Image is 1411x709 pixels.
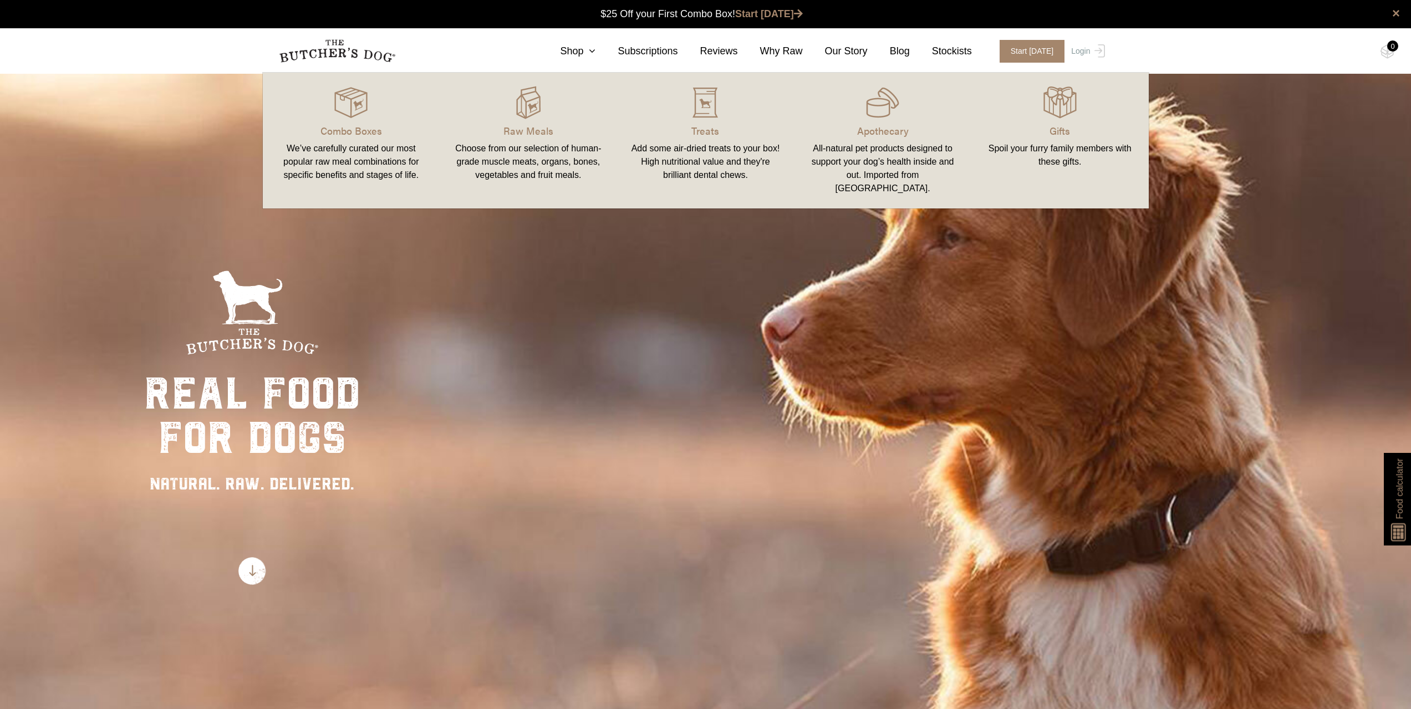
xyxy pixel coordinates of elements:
[144,471,360,496] div: NATURAL. RAW. DELIVERED.
[630,123,781,138] p: Treats
[595,44,678,59] a: Subscriptions
[276,142,427,182] div: We’ve carefully curated our most popular raw meal combinations for specific benefits and stages o...
[989,40,1069,63] a: Start [DATE]
[617,84,794,197] a: Treats Add some air-dried treats to your box! High nutritional value and they're brilliant dental...
[1392,7,1400,20] a: close
[276,123,427,138] p: Combo Boxes
[1393,458,1406,519] span: Food calculator
[985,123,1135,138] p: Gifts
[807,142,958,195] div: All-natural pet products designed to support your dog’s health inside and out. Imported from [GEO...
[263,84,440,197] a: Combo Boxes We’ve carefully curated our most popular raw meal combinations for specific benefits ...
[630,142,781,182] div: Add some air-dried treats to your box! High nutritional value and they're brilliant dental chews.
[985,142,1135,169] div: Spoil your furry family members with these gifts.
[794,84,971,197] a: Apothecary All-natural pet products designed to support your dog’s health inside and out. Importe...
[1381,44,1394,59] img: TBD_Cart-Empty.png
[678,44,738,59] a: Reviews
[453,123,604,138] p: Raw Meals
[738,44,803,59] a: Why Raw
[538,44,595,59] a: Shop
[910,44,972,59] a: Stockists
[144,371,360,460] div: real food for dogs
[1068,40,1104,63] a: Login
[1387,40,1398,52] div: 0
[1000,40,1065,63] span: Start [DATE]
[971,84,1149,197] a: Gifts Spoil your furry family members with these gifts.
[735,8,803,19] a: Start [DATE]
[868,44,910,59] a: Blog
[807,123,958,138] p: Apothecary
[440,84,617,197] a: Raw Meals Choose from our selection of human-grade muscle meats, organs, bones, vegetables and fr...
[803,44,868,59] a: Our Story
[453,142,604,182] div: Choose from our selection of human-grade muscle meats, organs, bones, vegetables and fruit meals.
